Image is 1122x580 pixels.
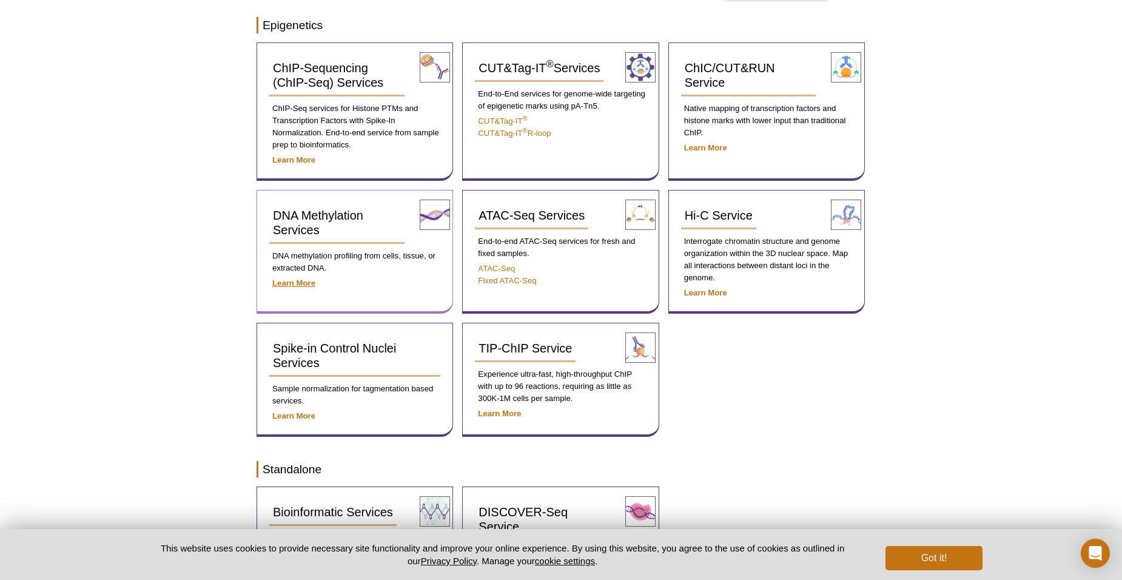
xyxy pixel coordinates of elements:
sup: ® [523,115,528,122]
a: Hi-C Service [681,203,756,229]
p: Sample normalization for tagmentation based services. [269,383,440,407]
a: ATAC-Seq [478,264,515,273]
a: Learn More [272,155,315,164]
h2: Epigenetics [257,17,865,33]
a: Bioinformatic Services [269,499,397,526]
span: Hi-C Service [685,209,753,222]
img: DISCOVER-Seq Service [625,496,656,527]
h2: Standalone [257,461,865,477]
img: Bioinformatic Services [420,496,450,527]
span: Spike-in Control Nuclei Services [273,342,396,369]
a: Learn More [272,278,315,288]
button: cookie settings [535,556,595,566]
p: End-to-End services for genome-wide targeting of epigenetic marks using pA-Tn5. [475,88,646,112]
a: DNA Methylation Services [269,203,405,244]
a: Learn More [478,409,521,418]
div: Open Intercom Messenger [1081,539,1110,568]
p: Native mapping of transcription factors and histone marks with lower input than traditional ChIP. [681,103,852,139]
span: DNA Methylation Services [273,209,363,237]
a: Learn More [684,288,727,297]
a: ChIP-Sequencing (ChIP-Seq) Services [269,55,405,96]
a: Spike-in Control Nuclei Services [269,336,440,377]
a: CUT&Tag-IT®Services [475,55,603,82]
p: End-to-end ATAC-Seq services for fresh and fixed samples. [475,235,646,260]
sup: ® [546,59,553,70]
img: CUT&Tag-IT® Services [625,52,656,83]
a: ChIC/CUT&RUN Service [681,55,816,96]
img: TIP-ChIP Service [625,332,656,363]
img: ATAC-Seq Services [625,200,656,230]
span: ChIC/CUT&RUN Service [685,61,775,89]
img: Hi-C Service [831,200,861,230]
a: Learn More [684,143,727,152]
a: Fixed ATAC-Seq [478,276,536,285]
span: ATAC-Seq Services [479,209,585,222]
a: Learn More [272,411,315,420]
a: CUT&Tag-IT®R-loop [478,129,551,138]
span: TIP-ChIP Service [479,342,572,355]
a: Privacy Policy [421,556,477,566]
button: Got it! [885,546,983,570]
sup: ® [523,127,528,134]
a: TIP-ChIP Service [475,336,576,362]
p: DNA methylation profiling from cells, tissue, or extracted DNA. [269,250,440,274]
p: This website uses cookies to provide necessary site functionality and improve your online experie... [139,542,865,567]
img: ChIP-Seq Services [420,52,450,83]
span: CUT&Tag-IT Services [479,61,600,75]
p: Interrogate chromatin structure and genome organization within the 3D nuclear space. Map all inte... [681,235,852,284]
p: ChIP-Seq services for Histone PTMs and Transcription Factors with Spike-In Normalization. End-to-... [269,103,440,151]
span: Bioinformatic Services [273,505,393,519]
a: ATAC-Seq Services [475,203,588,229]
img: ChIC/CUT&RUN Service [831,52,861,83]
span: ChIP-Sequencing (ChIP-Seq) Services [273,61,383,89]
img: DNA Methylation Services [420,200,450,230]
span: DISCOVER-Seq Service [479,505,568,533]
a: DISCOVER-Seq Service [475,499,610,541]
a: CUT&Tag-IT® [478,116,527,126]
p: Experience ultra-fast, high-throughput ChIP with up to 96 reactions, requiring as little as 300K-... [475,368,646,405]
